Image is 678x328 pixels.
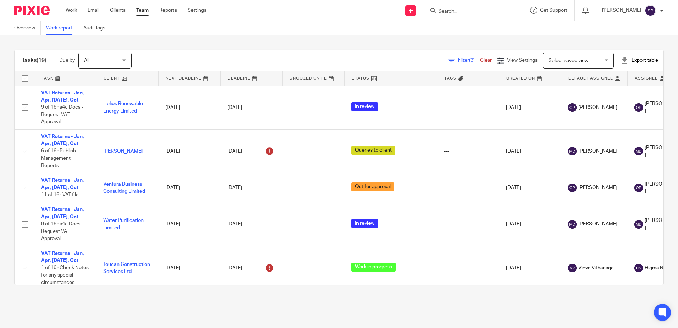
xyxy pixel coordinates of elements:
[41,192,79,197] span: 11 of 16 · VAT file
[227,220,275,228] div: [DATE]
[103,149,143,154] a: [PERSON_NAME]
[22,57,46,64] h1: Tasks
[549,58,588,63] span: Select saved view
[578,104,617,111] span: [PERSON_NAME]
[41,91,84,103] a: VAT Returns - Jan, Apr, [DATE], Oct
[458,58,480,63] span: Filter
[351,182,394,191] span: Out for approval
[158,246,220,290] td: [DATE]
[14,21,41,35] a: Overview
[444,148,492,155] div: ---
[602,7,641,14] p: [PERSON_NAME]
[568,103,577,112] img: svg%3E
[158,202,220,246] td: [DATE]
[351,219,378,228] span: In review
[645,5,656,16] img: svg%3E
[158,86,220,129] td: [DATE]
[41,178,84,190] a: VAT Returns - Jan, Apr, [DATE], Oct
[634,220,643,229] img: svg%3E
[568,220,577,229] img: svg%3E
[469,58,475,63] span: (3)
[41,266,89,285] span: 1 of 16 · Check Notes for any special circumstances
[499,173,561,202] td: [DATE]
[634,184,643,192] img: svg%3E
[621,57,658,64] div: Export table
[499,202,561,246] td: [DATE]
[41,207,84,219] a: VAT Returns - Jan, Apr, [DATE], Oct
[634,103,643,112] img: svg%3E
[634,147,643,155] img: svg%3E
[103,182,145,194] a: Ventura Business Consulting Limited
[351,102,378,111] span: In review
[578,220,617,228] span: [PERSON_NAME]
[41,222,83,241] span: 9 of 16 · a4c Docs - Request VAT Approval
[499,129,561,173] td: [DATE]
[438,9,501,15] input: Search
[578,264,614,272] span: Vidva Vithanage
[499,86,561,129] td: [DATE]
[227,262,275,274] div: [DATE]
[568,147,577,155] img: svg%3E
[110,7,126,14] a: Clients
[103,218,144,230] a: Water Purification Limited
[46,21,78,35] a: Work report
[158,173,220,202] td: [DATE]
[634,264,643,272] img: svg%3E
[480,58,492,63] a: Clear
[103,101,143,113] a: Helios Renewable Energy Limited
[568,264,577,272] img: svg%3E
[578,184,617,191] span: [PERSON_NAME]
[88,7,99,14] a: Email
[227,184,275,191] div: [DATE]
[136,7,149,14] a: Team
[444,184,492,191] div: ---
[59,57,75,64] p: Due by
[41,149,76,168] span: 6 of 16 · Publish Management Reports
[540,8,567,13] span: Get Support
[37,58,46,63] span: (19)
[83,21,111,35] a: Audit logs
[507,58,538,63] span: View Settings
[41,105,83,124] span: 9 of 16 · a4c Docs - Request VAT Approval
[227,146,275,157] div: [DATE]
[351,263,396,272] span: Work in progress
[444,104,492,111] div: ---
[444,264,492,272] div: ---
[568,184,577,192] img: svg%3E
[66,7,77,14] a: Work
[227,104,275,111] div: [DATE]
[444,220,492,228] div: ---
[159,7,177,14] a: Reports
[41,251,84,263] a: VAT Returns - Jan, Apr, [DATE], Oct
[645,264,675,272] span: Hiqma Noorul
[14,6,50,15] img: Pixie
[41,134,84,146] a: VAT Returns - Jan, Apr, [DATE], Oct
[578,148,617,155] span: [PERSON_NAME]
[499,246,561,290] td: [DATE]
[444,76,456,80] span: Tags
[103,262,150,274] a: Toucan Construction Services Ltd
[351,146,395,155] span: Queries to client
[188,7,206,14] a: Settings
[84,58,89,63] span: All
[158,129,220,173] td: [DATE]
